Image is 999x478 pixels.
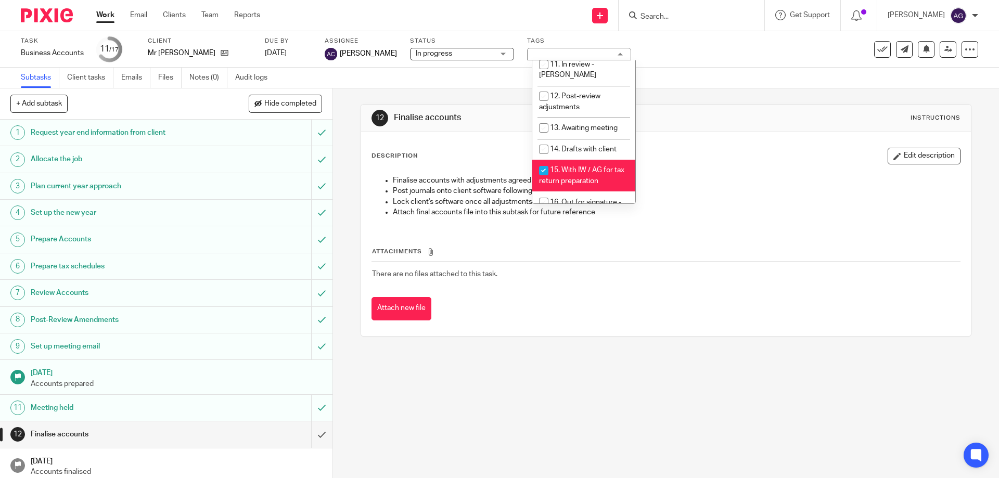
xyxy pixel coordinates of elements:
span: 13. Awaiting meeting [550,124,618,132]
button: Attach new file [372,297,431,320]
div: Instructions [911,114,960,122]
span: There are no files attached to this task. [372,270,497,278]
label: Tags [527,37,631,45]
div: 11 [100,43,119,55]
small: /17 [109,47,119,53]
p: Description [372,152,418,160]
h1: Allocate the job [31,151,211,167]
h1: Meeting held [31,400,211,416]
div: 4 [10,205,25,220]
span: Get Support [790,11,830,19]
span: 11. In review - [PERSON_NAME] [539,61,596,79]
h1: Prepare Accounts [31,231,211,247]
h1: Set up meeting email [31,339,211,354]
a: Emails [121,68,150,88]
h1: Prepare tax schedules [31,259,211,274]
h1: Review Accounts [31,285,211,301]
img: Pixie [21,8,73,22]
label: Assignee [325,37,397,45]
label: Status [410,37,514,45]
a: Team [201,10,219,20]
button: + Add subtask [10,95,68,112]
span: Hide completed [264,100,316,108]
span: Attachments [372,249,422,254]
a: Files [158,68,182,88]
p: Mr [PERSON_NAME] [148,48,215,58]
h1: Set up the new year [31,205,211,221]
span: 16. Out for signature - post [539,199,621,217]
div: 12 [10,427,25,442]
label: Task [21,37,84,45]
a: Subtasks [21,68,59,88]
a: Work [96,10,114,20]
a: Clients [163,10,186,20]
div: Business Accounts [21,48,84,58]
p: Accounts prepared [31,379,322,389]
label: Client [148,37,252,45]
a: Client tasks [67,68,113,88]
a: Email [130,10,147,20]
button: Hide completed [249,95,322,112]
span: 12. Post-review adjustments [539,93,600,111]
a: Reports [234,10,260,20]
h1: Plan current year approach [31,178,211,194]
p: Lock client's software once all adjustments are made [393,197,959,207]
div: 11 [10,401,25,415]
span: In progress [416,50,452,57]
h1: Post-Review Amendments [31,312,211,328]
a: Audit logs [235,68,275,88]
img: svg%3E [325,48,337,60]
h1: [DATE] [31,454,322,467]
h1: Request year end information from client [31,125,211,140]
div: 12 [372,110,388,126]
div: 5 [10,232,25,247]
span: 14. Drafts with client [550,146,617,153]
button: Edit description [888,148,960,164]
div: 2 [10,152,25,167]
div: 1 [10,125,25,140]
p: Attach final accounts file into this subtask for future reference [393,207,959,217]
div: 6 [10,259,25,274]
span: 15. With IW / AG for tax return preparation [539,166,624,185]
label: Due by [265,37,312,45]
h1: [DATE] [31,365,322,378]
p: [PERSON_NAME] [888,10,945,20]
div: 8 [10,313,25,327]
a: Notes (0) [189,68,227,88]
div: 7 [10,286,25,300]
p: Finalise accounts with adjustments agreed at the meeting [393,175,959,186]
span: [PERSON_NAME] [340,48,397,59]
span: [DATE] [265,49,287,57]
h1: Finalise accounts [31,427,211,442]
div: 3 [10,179,25,193]
div: 9 [10,339,25,354]
p: Accounts finalised [31,467,322,477]
h1: Finalise accounts [394,112,688,123]
p: Post journals onto client software following finalisation [393,186,959,196]
img: svg%3E [950,7,967,24]
input: Search [639,12,733,22]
